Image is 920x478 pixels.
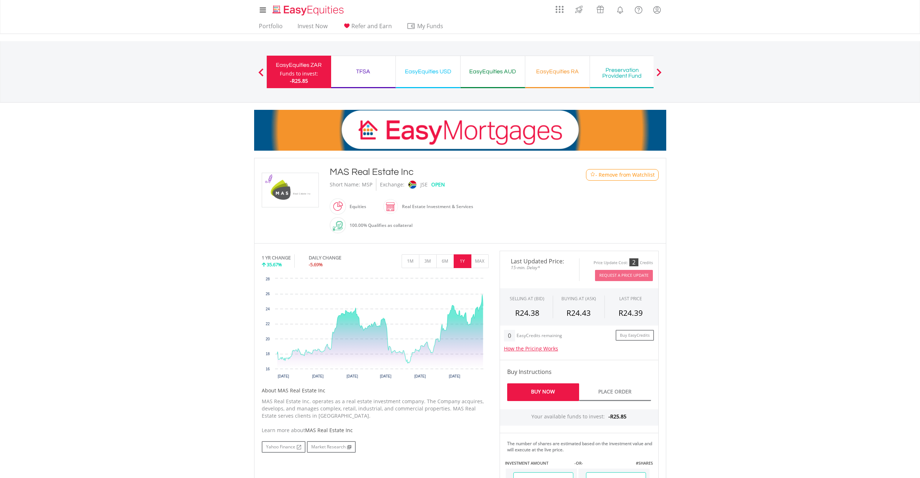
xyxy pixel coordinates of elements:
a: Portfolio [256,22,286,34]
div: 1 YR CHANGE [262,254,291,261]
div: 2 [629,258,638,266]
div: Exchange: [380,178,405,191]
div: MSP [362,178,372,191]
div: Credits [640,260,653,266]
div: EasyEquities ZAR [271,60,327,70]
button: Watchlist - Remove from Watchlist [586,169,659,181]
text: [DATE] [380,374,391,378]
div: EasyCredits remaining [517,333,562,339]
a: FAQ's and Support [629,2,648,16]
img: collateral-qualifying-green.svg [333,221,343,231]
h5: About MAS Real Estate Inc [262,387,489,394]
text: [DATE] [414,374,426,378]
img: Watchlist [590,172,595,177]
span: 100.00% Qualifies as collateral [350,222,412,228]
h4: Buy Instructions [507,367,651,376]
a: My Profile [648,2,666,18]
text: 16 [265,367,270,371]
text: 20 [265,337,270,341]
span: R24.43 [566,308,591,318]
div: The number of shares are estimated based on the investment value and will execute at the live price. [507,440,655,453]
div: EasyEquities AUD [465,66,521,77]
a: How the Pricing Works [504,345,558,352]
text: 24 [265,307,270,311]
label: #SHARES [636,460,653,466]
div: Real Estate Investment & Services [398,198,473,215]
div: 0 [504,330,515,341]
div: EasyEquities USD [400,66,456,77]
text: [DATE] [278,374,289,378]
p: MAS Real Estate Inc. operates as a real estate investment company. The Company acquires, develops... [262,398,489,419]
span: 15-min. Delay* [505,264,574,271]
button: Next [652,72,666,79]
a: Notifications [611,2,629,16]
div: Your available funds to invest: [500,409,658,426]
span: Refer and Earn [351,22,392,30]
img: EasyMortage Promotion Banner [254,110,666,151]
span: R24.38 [515,308,539,318]
a: Invest Now [295,22,330,34]
text: [DATE] [346,374,358,378]
div: OPEN [431,178,445,191]
button: 1Y [454,254,471,268]
div: Funds to invest: [280,70,318,77]
text: 18 [265,352,270,356]
a: Buy Now [507,383,579,401]
img: grid-menu-icon.svg [556,5,564,13]
a: AppsGrid [551,2,568,13]
span: -5.69% [309,261,323,268]
div: TFSA [335,66,391,77]
button: 1M [402,254,419,268]
button: MAX [471,254,489,268]
label: -OR- [574,460,583,466]
div: JSE [420,178,428,191]
span: My Funds [407,21,454,31]
a: Vouchers [590,2,611,15]
div: DAILY CHANGE [309,254,365,261]
img: vouchers-v2.svg [594,4,606,15]
text: 28 [265,277,270,281]
a: Yahoo Finance [262,441,305,453]
a: Market Research [307,441,356,453]
div: MAS Real Estate Inc [330,165,557,178]
text: [DATE] [312,374,324,378]
div: Equities [346,198,366,215]
span: Last Updated Price: [505,258,574,264]
div: Price Update Cost: [594,260,628,266]
div: LAST PRICE [619,296,642,302]
label: INVESTMENT AMOUNT [505,460,548,466]
svg: Interactive chart [262,275,489,383]
div: Learn more about [262,427,489,434]
div: Preservation Provident Fund [594,67,650,79]
a: Home page [270,2,347,16]
text: [DATE] [449,374,460,378]
text: 22 [265,322,270,326]
img: EasyEquities_Logo.png [271,4,347,16]
div: EasyEquities RA [530,66,585,77]
span: MAS Real Estate Inc [305,427,353,434]
span: - Remove from Watchlist [595,171,655,178]
img: jse.png [408,181,416,189]
span: -R25.85 [608,413,626,420]
span: 35.67% [267,261,282,268]
button: Previous [254,72,268,79]
button: Request A Price Update [595,270,653,281]
img: EQU.ZA.MSP.png [263,173,317,207]
div: Short Name: [330,178,360,191]
span: -R25.85 [290,77,308,84]
button: 6M [436,254,454,268]
span: R24.39 [619,308,643,318]
a: Place Order [579,383,651,401]
div: Chart. Highcharts interactive chart. [262,275,489,383]
button: 3M [419,254,437,268]
div: SELLING AT (BID) [510,296,544,302]
a: Buy EasyCredits [616,330,654,341]
span: BUYING AT (ASK) [561,296,596,302]
img: thrive-v2.svg [573,4,585,15]
a: Refer and Earn [339,22,395,34]
text: 26 [265,292,270,296]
